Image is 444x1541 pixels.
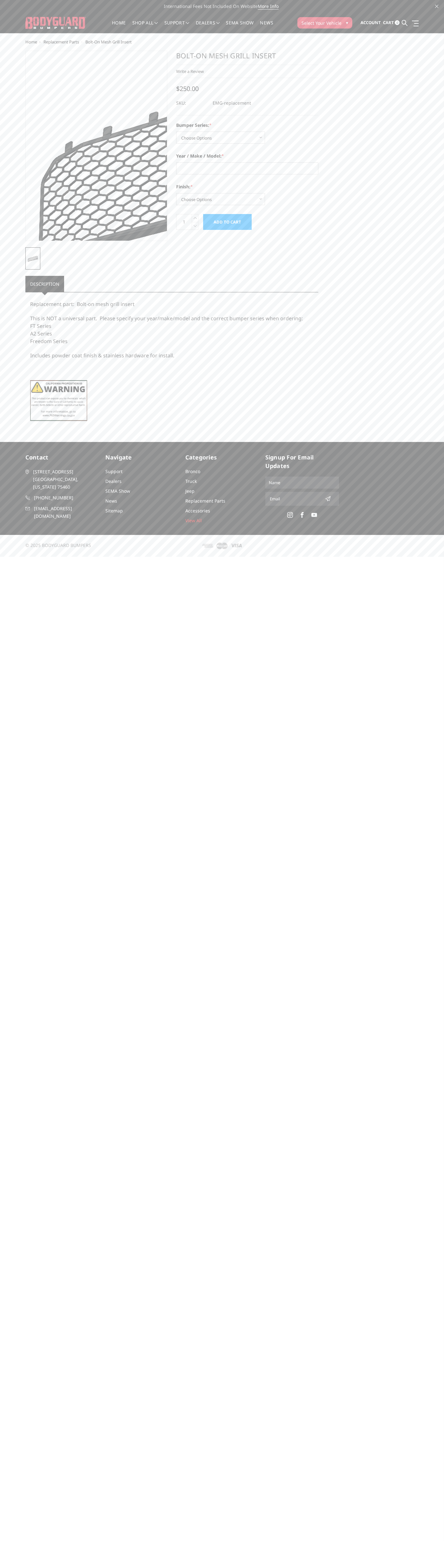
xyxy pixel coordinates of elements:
h5: Categories [185,453,259,462]
a: SEMA Show [105,488,130,494]
input: Add to Cart [203,214,252,230]
span: [EMAIL_ADDRESS][DOMAIN_NAME] [34,505,99,520]
h5: Navigate [105,453,179,462]
a: Cart 0 [383,14,400,31]
input: Email [267,494,322,504]
label: Year / Make / Model: [176,153,318,159]
a: Jeep [185,488,195,494]
a: Accessories [185,508,210,514]
a: Support [164,21,189,33]
h5: signup for email updates [265,453,339,470]
span: A2 Series [30,330,52,337]
span: Includes powder coat finish & stainless hardware for install. [30,352,174,359]
a: More Info [258,3,279,10]
span: Cart [383,20,394,25]
h5: contact [25,453,99,462]
span: Account [361,20,381,25]
a: Bronco [185,468,200,474]
label: Finish: [176,183,318,190]
a: SEMA Show [226,21,254,33]
dd: EMG-replacement [213,97,251,109]
img: Bolt-On Mesh Grill Insert [27,256,38,262]
a: View All [185,517,202,523]
a: Home [25,39,37,45]
span: $250.00 [176,84,199,93]
a: shop all [132,21,158,33]
input: Name [266,478,338,488]
a: News [105,498,117,504]
a: Dealers [196,21,220,33]
span: FT Series [30,322,51,329]
span: [PHONE_NUMBER] [34,494,99,502]
a: Description [25,276,64,292]
button: Select Your Vehicle [297,17,352,29]
span: ▾ [346,19,348,26]
a: Replacement Parts [185,498,225,504]
span: Freedom Series [30,338,68,345]
a: Truck [185,478,197,484]
label: Bumper Series: [176,122,318,128]
span: [STREET_ADDRESS] [GEOGRAPHIC_DATA], [US_STATE] 75460 [33,468,98,491]
span: Bolt-On Mesh Grill Insert [85,39,132,45]
span: Select Your Vehicle [302,20,341,26]
img: BODYGUARD BUMPERS [25,17,86,29]
h1: Bolt-On Mesh Grill Insert [176,51,318,65]
a: Account [361,14,381,31]
a: Support [105,468,123,474]
a: Bolt-On Mesh Grill Insert [25,51,168,241]
span: 0 [395,20,400,25]
a: Dealers [105,478,122,484]
a: Write a Review [176,68,204,74]
span: © 2025 BODYGUARD BUMPERS [25,542,91,548]
span: This is NOT a universal part. Please specify your year/make/model and the correct bumper series w... [30,315,303,322]
span: Replacement part: Bolt-on mesh grill insert [30,301,135,308]
a: News [260,21,273,33]
a: Replacement Parts [43,39,79,45]
a: Sitemap [105,508,123,514]
a: [PHONE_NUMBER] [25,494,99,502]
a: [EMAIL_ADDRESS][DOMAIN_NAME] [25,505,99,520]
a: Home [112,21,126,33]
dt: SKU: [176,97,208,109]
